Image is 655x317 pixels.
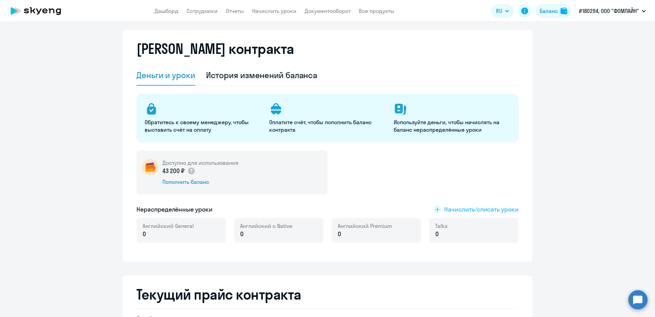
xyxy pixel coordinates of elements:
[435,230,439,239] span: 0
[579,7,639,15] p: #180294, ООО "ФОМЛАЙН"
[338,230,341,239] span: 0
[359,8,394,14] a: Все продукты
[444,205,519,214] span: Начислить/списать уроки
[269,118,385,133] p: Оплатите счёт, чтобы пополнить баланс контракта
[136,70,195,81] div: Деньги и уроки
[394,118,510,133] p: Используйте деньги, чтобы начислять на баланс нераспределённые уроки
[162,159,238,167] h5: Доступно для использования
[187,8,218,14] a: Сотрудники
[536,4,571,18] button: Балансbalance
[136,286,519,303] h2: Текущий прайс контракта
[305,8,351,14] a: Документооборот
[155,8,178,14] a: Дашборд
[435,222,448,230] span: Talks
[145,118,261,133] p: Обратитесь к своему менеджеру, чтобы выставить счёт на оплату
[162,178,238,186] div: Пополнить баланс
[136,205,213,214] h5: Нераспределённые уроки
[162,167,195,175] p: 43 200 ₽
[491,4,514,18] button: RU
[142,159,158,175] img: wallet-circle.png
[143,230,146,239] span: 0
[561,8,567,14] img: balance
[240,222,292,230] span: Английский с Native
[496,7,502,15] span: RU
[338,222,392,230] span: Английский Premium
[240,230,244,239] span: 0
[143,222,194,230] span: Английский General
[540,7,558,15] div: Баланс
[576,3,649,19] button: #180294, ООО "ФОМЛАЙН"
[136,41,294,57] h2: [PERSON_NAME] контракта
[226,8,244,14] a: Отчеты
[206,70,318,81] div: История изменений баланса
[252,8,296,14] a: Начислить уроки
